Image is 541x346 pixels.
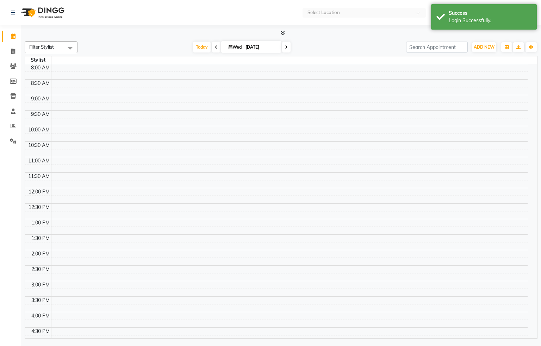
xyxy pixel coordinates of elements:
div: Stylist [25,56,51,64]
div: 10:30 AM [27,142,51,149]
input: 2025-09-03 [243,42,279,52]
span: Wed [227,44,243,50]
div: 4:30 PM [30,328,51,335]
div: 9:00 AM [30,95,51,103]
div: 11:30 AM [27,173,51,180]
button: ADD NEW [472,42,496,52]
span: Today [193,42,211,52]
div: 10:00 AM [27,126,51,134]
div: 12:30 PM [27,204,51,211]
div: Login Successfully. [449,17,531,24]
div: 11:00 AM [27,157,51,165]
div: Success [449,10,531,17]
div: 8:00 AM [30,64,51,72]
div: 4:00 PM [30,312,51,320]
span: ADD NEW [474,44,495,50]
input: Search Appointment [406,42,468,52]
img: logo [18,3,66,23]
div: 1:00 PM [30,219,51,227]
div: 3:00 PM [30,281,51,289]
div: 9:30 AM [30,111,51,118]
div: 2:30 PM [30,266,51,273]
div: 2:00 PM [30,250,51,258]
div: 12:00 PM [27,188,51,196]
div: 1:30 PM [30,235,51,242]
span: Filter Stylist [29,44,54,50]
div: Select Location [307,9,340,16]
div: 3:30 PM [30,297,51,304]
div: 8:30 AM [30,80,51,87]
